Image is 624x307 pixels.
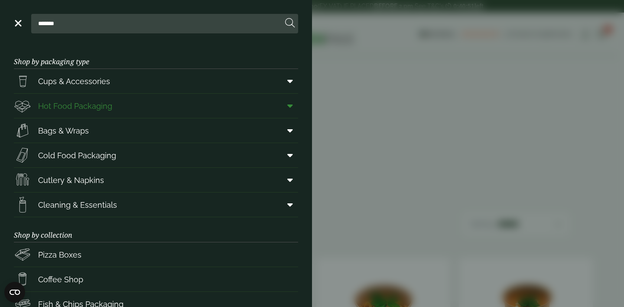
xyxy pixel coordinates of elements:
span: Coffee Shop [38,274,83,285]
a: Bags & Wraps [14,118,298,143]
a: Cutlery & Napkins [14,168,298,192]
span: Cups & Accessories [38,75,110,87]
span: Cutlery & Napkins [38,174,104,186]
button: Open CMP widget [4,282,25,303]
a: Hot Food Packaging [14,94,298,118]
img: HotDrink_paperCup.svg [14,271,31,288]
img: Sandwich_box.svg [14,147,31,164]
a: Cups & Accessories [14,69,298,93]
span: Cold Food Packaging [38,150,116,161]
span: Pizza Boxes [38,249,81,261]
img: PintNhalf_cup.svg [14,72,31,90]
h3: Shop by packaging type [14,44,298,69]
a: Cleaning & Essentials [14,193,298,217]
a: Coffee Shop [14,267,298,291]
img: Pizza_boxes.svg [14,246,31,263]
span: Hot Food Packaging [38,100,112,112]
span: Bags & Wraps [38,125,89,137]
img: open-wipe.svg [14,196,31,213]
a: Cold Food Packaging [14,143,298,167]
a: Pizza Boxes [14,242,298,267]
span: Cleaning & Essentials [38,199,117,211]
img: Deli_box.svg [14,97,31,114]
h3: Shop by collection [14,217,298,242]
img: Cutlery.svg [14,171,31,189]
img: Paper_carriers.svg [14,122,31,139]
